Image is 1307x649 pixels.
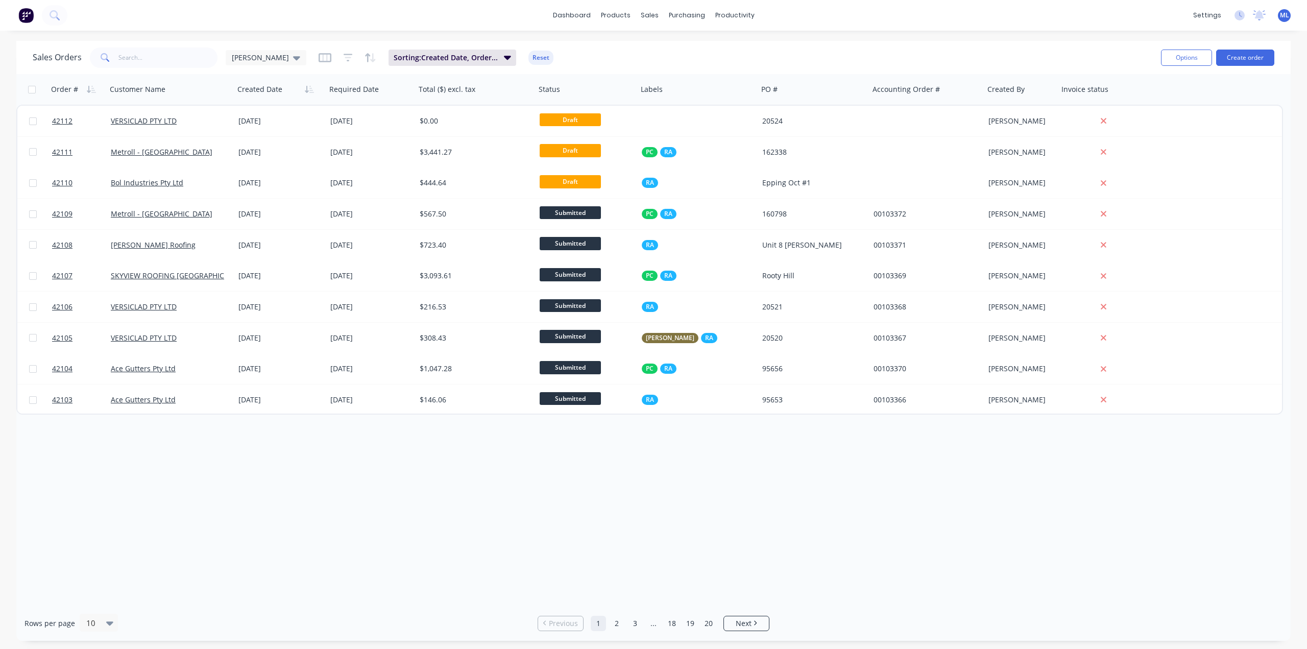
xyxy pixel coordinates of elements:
[664,209,672,219] span: RA
[591,616,606,631] a: Page 1 is your current page
[330,271,412,281] div: [DATE]
[330,209,412,219] div: [DATE]
[52,137,111,167] a: 42111
[646,271,653,281] span: PC
[988,209,1051,219] div: [PERSON_NAME]
[330,240,412,250] div: [DATE]
[420,333,526,343] div: $308.43
[762,240,860,250] div: Unit 8 [PERSON_NAME]
[646,147,653,157] span: PC
[420,271,526,281] div: $3,093.61
[111,302,177,311] a: VERSICLAD PTY LTD
[664,8,710,23] div: purchasing
[110,84,165,94] div: Customer Name
[761,84,778,94] div: PO #
[538,618,583,629] a: Previous page
[52,302,72,312] span: 42106
[642,271,676,281] button: PCRA
[874,364,975,374] div: 00103370
[642,147,676,157] button: PCRA
[52,271,72,281] span: 42107
[988,271,1051,281] div: [PERSON_NAME]
[420,240,526,250] div: $723.40
[237,84,282,94] div: Created Date
[540,361,601,374] span: Submitted
[330,333,412,343] div: [DATE]
[664,364,672,374] span: RA
[609,616,624,631] a: Page 2
[25,618,75,629] span: Rows per page
[540,113,601,126] span: Draft
[642,240,658,250] button: RA
[111,271,259,280] a: SKYVIEW ROOFING [GEOGRAPHIC_DATA] P/L
[664,271,672,281] span: RA
[389,50,516,66] button: Sorting:Created Date, Order #
[232,52,289,63] span: [PERSON_NAME]
[874,271,975,281] div: 00103369
[987,84,1025,94] div: Created By
[111,395,176,404] a: Ace Gutters Pty Ltd
[683,616,698,631] a: Page 19
[762,147,860,157] div: 162338
[705,333,713,343] span: RA
[874,240,975,250] div: 00103371
[627,616,643,631] a: Page 3
[664,616,680,631] a: Page 18
[762,271,860,281] div: Rooty Hill
[988,333,1051,343] div: [PERSON_NAME]
[330,178,412,188] div: [DATE]
[238,395,322,405] div: [DATE]
[238,116,322,126] div: [DATE]
[420,364,526,374] div: $1,047.28
[238,364,322,374] div: [DATE]
[762,209,860,219] div: 160798
[1216,50,1274,66] button: Create order
[52,260,111,291] a: 42107
[724,618,769,629] a: Next page
[111,240,196,250] a: [PERSON_NAME] Roofing
[1188,8,1226,23] div: settings
[52,364,72,374] span: 42104
[762,116,860,126] div: 20524
[762,178,860,188] div: Epping Oct #1
[710,8,760,23] div: productivity
[874,302,975,312] div: 00103368
[1061,84,1108,94] div: Invoice status
[873,84,940,94] div: Accounting Order #
[540,206,601,219] span: Submitted
[118,47,218,68] input: Search...
[646,302,654,312] span: RA
[52,116,72,126] span: 42112
[528,51,553,65] button: Reset
[736,618,752,629] span: Next
[539,84,560,94] div: Status
[988,147,1051,157] div: [PERSON_NAME]
[988,364,1051,374] div: [PERSON_NAME]
[874,395,975,405] div: 00103366
[18,8,34,23] img: Factory
[52,323,111,353] a: 42105
[646,616,661,631] a: Jump forward
[394,53,498,63] span: Sorting: Created Date, Order #
[646,395,654,405] span: RA
[238,271,322,281] div: [DATE]
[111,178,183,187] a: Bol Industries Pty Ltd
[636,8,664,23] div: sales
[52,395,72,405] span: 42103
[762,302,860,312] div: 20521
[988,178,1051,188] div: [PERSON_NAME]
[238,209,322,219] div: [DATE]
[52,209,72,219] span: 42109
[330,116,412,126] div: [DATE]
[52,230,111,260] a: 42108
[642,302,658,312] button: RA
[238,240,322,250] div: [DATE]
[419,84,475,94] div: Total ($) excl. tax
[111,364,176,373] a: Ace Gutters Pty Ltd
[330,302,412,312] div: [DATE]
[330,147,412,157] div: [DATE]
[330,395,412,405] div: [DATE]
[238,333,322,343] div: [DATE]
[540,237,601,250] span: Submitted
[596,8,636,23] div: products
